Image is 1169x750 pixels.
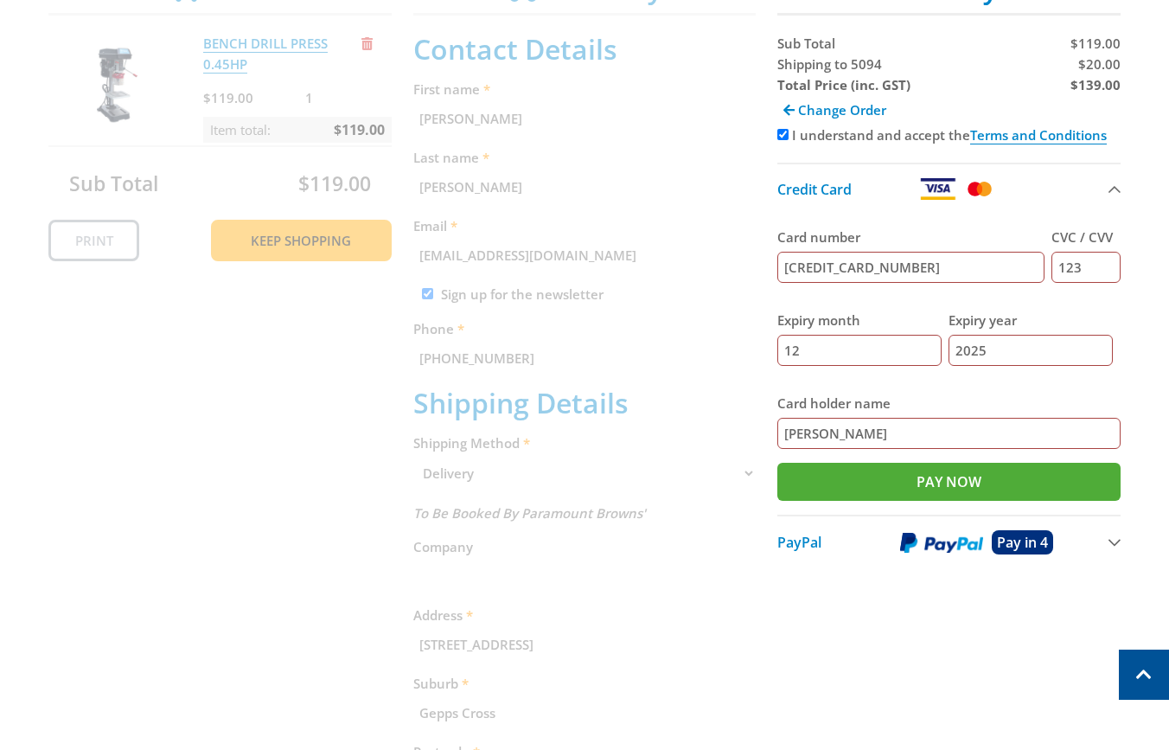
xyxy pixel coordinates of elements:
[919,178,957,200] img: Visa
[1070,35,1121,52] span: $119.00
[777,533,821,552] span: PayPal
[1078,55,1121,73] span: $20.00
[964,178,994,200] img: Mastercard
[949,335,1113,366] input: YY
[777,76,910,93] strong: Total Price (inc. GST)
[1051,227,1121,247] label: CVC / CVV
[949,310,1113,330] label: Expiry year
[777,515,1121,568] button: PayPal Pay in 4
[1070,76,1121,93] strong: $139.00
[798,101,886,119] span: Change Order
[900,532,983,554] img: PayPal
[777,335,942,366] input: MM
[777,95,892,125] a: Change Order
[777,180,852,199] span: Credit Card
[777,163,1121,214] button: Credit Card
[997,533,1048,552] span: Pay in 4
[777,227,1044,247] label: Card number
[792,126,1107,144] label: I understand and accept the
[777,55,882,73] span: Shipping to 5094
[970,126,1107,144] a: Terms and Conditions
[777,35,835,52] span: Sub Total
[777,129,789,140] input: Please accept the terms and conditions.
[777,310,942,330] label: Expiry month
[777,463,1121,501] input: Pay Now
[777,393,1121,413] label: Card holder name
